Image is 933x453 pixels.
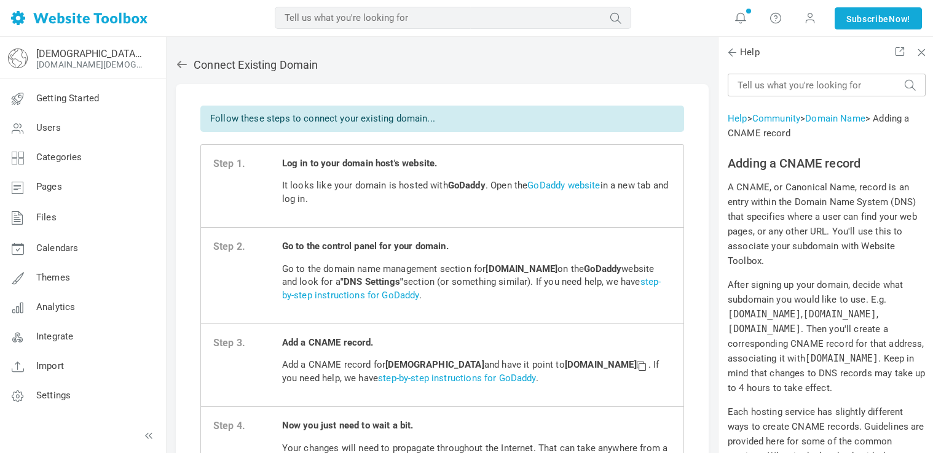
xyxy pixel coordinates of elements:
span: Themes [36,272,70,283]
strong: [DOMAIN_NAME] [565,359,648,370]
a: Domain Name [805,113,865,124]
b: Add a CNAME record. [282,337,374,348]
a: step-by-step instructions for GoDaddy [378,373,536,384]
span: Import [36,360,64,371]
a: [DOMAIN_NAME][DEMOGRAPHIC_DATA][URL] [36,60,143,69]
a: Help [728,113,747,124]
span: Follow these steps to connect your existing domain... [210,113,435,124]
h2: Connect existing domain [176,58,709,72]
span: Users [36,122,61,133]
p: After signing up your domain, decide what subdomain you would like to use. E.g. , , . Then you'll... [728,277,926,395]
h2: Adding a CNAME record [728,156,926,171]
strong: Step 1. [213,157,282,171]
p: A CNAME, or Canonical Name, record is an entry within the Domain Name System (DNS) that specifies... [728,180,926,268]
span: Files [36,212,57,223]
b: Log in to your domain host's website. [282,158,438,169]
span: Categories [36,152,82,163]
strong: "DNS Settings" [341,276,403,287]
b: Now you just need to wait a bit. [282,420,414,431]
b: GoDaddy [448,180,486,191]
a: [DEMOGRAPHIC_DATA] Unscripted: Voice of Hope [36,48,143,60]
strong: Step 2. [213,240,282,254]
input: Tell us what you're looking for [728,74,926,96]
b: Go to the control panel for your domain. [282,241,449,252]
span: Pages [36,181,62,192]
a: GoDaddy website [527,180,600,191]
strong: [DEMOGRAPHIC_DATA] [385,359,484,370]
span: Getting Started [36,93,99,104]
p: It looks like your domain is hosted with . Open the in a new tab and log in. [282,179,671,206]
code: [DOMAIN_NAME] [728,323,801,335]
span: Help [728,46,760,59]
strong: Step 3. [213,336,282,350]
p: Add a CNAME record for and have it point to . If you need help, we have . [282,358,671,385]
strong: Step 4. [213,419,282,433]
code: [DOMAIN_NAME] [805,353,878,364]
code: [DOMAIN_NAME] [728,309,801,320]
img: globe-icon.png [8,48,28,68]
p: Go to the domain name management section for on the website and look for a section (or something ... [282,263,671,302]
span: Back [726,46,738,58]
span: Integrate [36,331,73,342]
strong: [DOMAIN_NAME] [486,263,557,274]
span: Now! [889,12,910,26]
strong: GoDaddy [584,263,621,274]
span: Analytics [36,301,75,312]
span: > > > Adding a CNAME record [728,113,909,139]
a: Community [752,113,800,124]
a: step-by-step instructions for GoDaddy [282,276,661,300]
span: Settings [36,390,71,401]
input: Tell us what you're looking for [275,7,631,29]
a: SubscribeNow! [835,7,922,29]
span: Calendars [36,242,78,254]
code: [DOMAIN_NAME] [803,309,876,320]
